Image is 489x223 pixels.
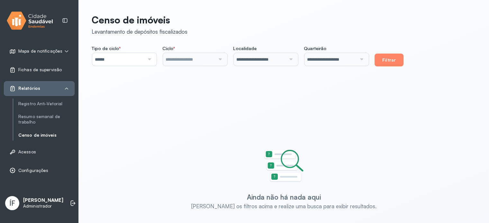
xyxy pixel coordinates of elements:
[304,46,326,51] span: Quarteirão
[18,67,62,73] span: Fichas de supervisão
[92,46,121,51] span: Tipo de ciclo
[375,54,403,66] button: Filtrar
[18,133,75,138] a: Censo de imóveis
[18,86,40,91] span: Relatórios
[18,114,75,125] a: Resumo semanal de trabalho
[7,10,53,31] img: logo.svg
[9,199,15,207] span: ÍF
[92,14,187,26] p: Censo de imóveis
[264,150,304,183] img: Imagem de estado vazio
[18,131,75,139] a: Censo de imóveis
[247,193,321,201] div: Ainda não há nada aqui
[92,28,187,35] div: Levantamento de depósitos fiscalizados
[23,203,63,209] p: Administrador
[233,46,257,51] span: Localidade
[23,197,63,203] p: [PERSON_NAME]
[9,67,69,73] a: Fichas de supervisão
[18,48,62,54] span: Mapa de notificações
[162,46,175,51] span: Ciclo
[18,100,75,108] a: Registro Anti-Vetorial
[191,203,376,210] div: [PERSON_NAME] os filtros acima e realize uma busca para exibir resultados.
[18,113,75,126] a: Resumo semanal de trabalho
[9,167,69,174] a: Configurações
[18,101,75,107] a: Registro Anti-Vetorial
[18,168,48,173] span: Configurações
[18,149,36,155] span: Acessos
[9,149,69,155] a: Acessos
